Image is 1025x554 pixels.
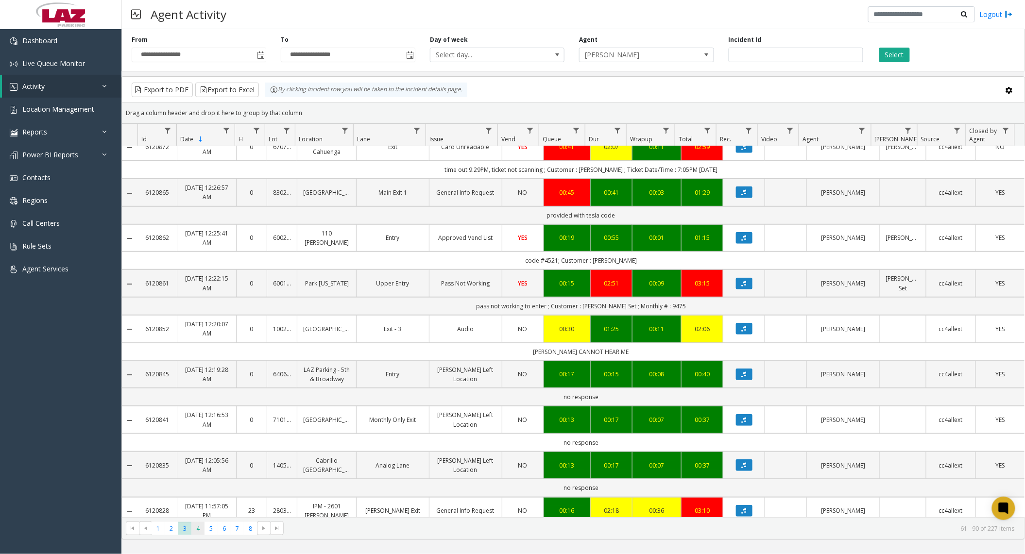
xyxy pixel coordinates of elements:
[191,522,205,535] span: Page 4
[550,506,584,515] a: 00:16
[22,59,85,68] span: Live Queue Monitor
[273,233,291,242] a: 600239
[982,461,1019,470] a: YES
[231,522,244,535] span: Page 7
[137,297,1025,315] td: pass not working to enter ; Customer : [PERSON_NAME] Set ; Monthly # : 9475
[10,174,17,182] img: 'icon'
[970,127,997,143] span: Closed by Agent
[597,188,626,197] div: 00:41
[265,83,467,97] div: By clicking Incident row you will be taken to the incident details page.
[10,60,17,68] img: 'icon'
[597,415,626,424] a: 00:17
[550,279,584,288] a: 00:15
[10,197,17,205] img: 'icon'
[932,142,969,151] a: cc4allext
[482,124,495,137] a: Issue Filter Menu
[435,456,496,474] a: [PERSON_NAME] Left Location
[220,124,233,137] a: Date Filter Menu
[813,369,873,379] a: [PERSON_NAME]
[687,324,717,334] a: 02:06
[146,2,231,26] h3: Agent Activity
[550,188,584,197] a: 00:45
[687,369,717,379] a: 00:40
[886,233,920,242] a: [PERSON_NAME]
[273,461,291,470] a: 140544
[122,417,137,424] a: Collapse Details
[932,369,969,379] a: cc4allext
[597,461,626,470] div: 00:17
[638,142,675,151] div: 00:11
[303,188,350,197] a: [GEOGRAPHIC_DATA]
[430,35,468,44] label: Day of week
[660,124,673,137] a: Wrapup Filter Menu
[687,188,717,197] div: 01:29
[183,183,230,201] a: [DATE] 12:26:57 AM
[303,229,350,247] a: 110 [PERSON_NAME]
[638,461,675,470] div: 00:07
[597,324,626,334] div: 01:25
[273,506,291,515] a: 280313
[701,124,714,137] a: Total Filter Menu
[183,229,230,247] a: [DATE] 12:25:41 AM
[742,124,755,137] a: Rec. Filter Menu
[183,138,230,156] a: [DATE] 12:28:00 AM
[137,252,1025,269] td: code #4521; Customer : [PERSON_NAME]
[242,233,261,242] a: 0
[932,415,969,424] a: cc4allext
[303,456,350,474] a: Cabrillo [GEOGRAPHIC_DATA]
[242,188,261,197] a: 0
[550,369,584,379] a: 00:17
[508,279,538,288] a: YES
[597,233,626,242] div: 00:55
[597,279,626,288] a: 02:51
[597,142,626,151] a: 02:07
[995,325,1005,333] span: YES
[183,502,230,520] a: [DATE] 11:57:05 PM
[244,522,257,535] span: Page 8
[435,279,496,288] a: Pass Not Working
[239,135,243,143] span: H
[435,365,496,384] a: [PERSON_NAME] Left Location
[273,324,291,334] a: 100221
[242,506,261,515] a: 23
[10,83,17,91] img: 'icon'
[22,218,60,228] span: Call Centers
[518,188,528,197] span: NO
[255,48,266,62] span: Toggle popup
[303,415,350,424] a: [GEOGRAPHIC_DATA]
[932,461,969,470] a: cc4allext
[205,522,218,535] span: Page 5
[518,506,528,515] span: NO
[180,135,193,143] span: Date
[338,124,351,137] a: Location Filter Menu
[137,434,1025,452] td: no response
[242,369,261,379] a: 0
[10,220,17,228] img: 'icon'
[550,142,584,151] div: 00:41
[932,233,969,242] a: cc4allext
[143,324,171,334] a: 6120852
[687,142,717,151] a: 02:59
[687,233,717,242] a: 01:15
[630,135,652,143] span: Wrapup
[362,188,423,197] a: Main Exit 1
[132,83,193,97] button: Export to PDF
[508,142,538,151] a: YES
[303,138,350,156] a: 1520 N. Cahuenga
[183,456,230,474] a: [DATE] 12:05:56 AM
[183,365,230,384] a: [DATE] 12:19:28 AM
[638,279,675,288] a: 00:09
[982,188,1019,197] a: YES
[597,369,626,379] div: 00:15
[982,369,1019,379] a: YES
[143,188,171,197] a: 6120865
[270,86,278,94] img: infoIcon.svg
[879,48,910,62] button: Select
[982,233,1019,242] a: YES
[995,279,1005,287] span: YES
[687,461,717,470] div: 00:37
[638,506,675,515] a: 00:36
